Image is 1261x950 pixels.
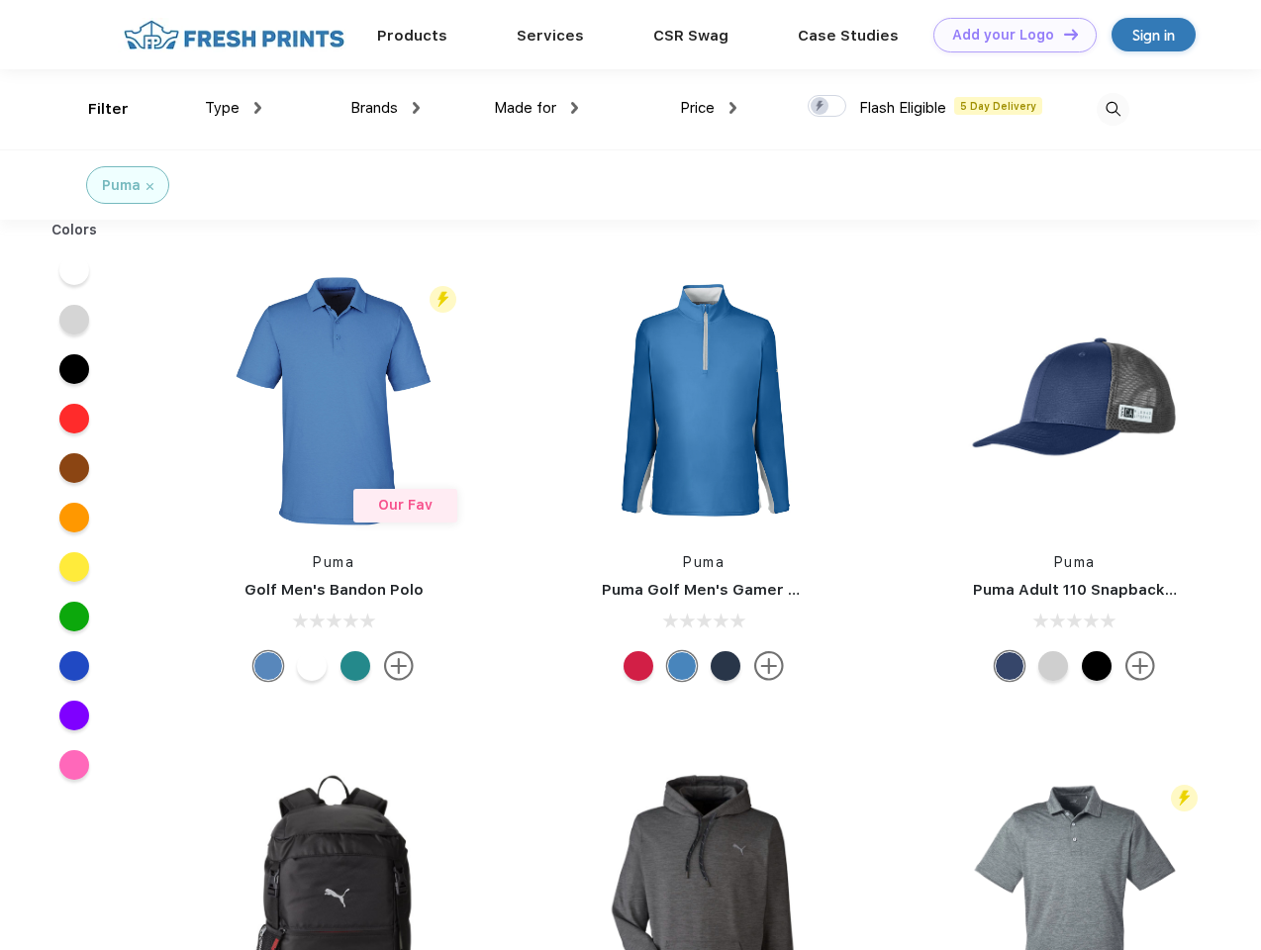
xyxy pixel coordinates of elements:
div: Add your Logo [952,27,1054,44]
div: Lake Blue [253,651,283,681]
span: Type [205,99,240,117]
img: more.svg [384,651,414,681]
span: 5 Day Delivery [954,97,1042,115]
img: dropdown.png [571,102,578,114]
img: dropdown.png [729,102,736,114]
a: Sign in [1112,18,1196,51]
div: Bright White [297,651,327,681]
span: Made for [494,99,556,117]
img: fo%20logo%202.webp [118,18,350,52]
span: Our Fav [378,497,433,513]
div: Colors [37,220,113,240]
a: Puma [683,554,725,570]
span: Flash Eligible [859,99,946,117]
a: Golf Men's Bandon Polo [244,581,424,599]
div: Puma [102,175,141,196]
img: func=resize&h=266 [202,269,465,532]
div: Peacoat with Qut Shd [995,651,1024,681]
div: Quarry Brt Whit [1038,651,1068,681]
a: Puma [313,554,354,570]
a: CSR Swag [653,27,728,45]
img: DT [1064,29,1078,40]
img: more.svg [754,651,784,681]
div: Navy Blazer [711,651,740,681]
img: more.svg [1125,651,1155,681]
img: filter_cancel.svg [146,183,153,190]
img: flash_active_toggle.svg [1171,785,1198,811]
img: func=resize&h=266 [943,269,1207,532]
div: Filter [88,98,129,121]
a: Products [377,27,447,45]
img: dropdown.png [413,102,420,114]
img: dropdown.png [254,102,261,114]
img: desktop_search.svg [1097,93,1129,126]
div: Pma Blk Pma Blk [1082,651,1112,681]
img: func=resize&h=266 [572,269,835,532]
a: Services [517,27,584,45]
div: Bright Cobalt [667,651,697,681]
a: Puma Golf Men's Gamer Golf Quarter-Zip [602,581,915,599]
span: Brands [350,99,398,117]
div: Green Lagoon [340,651,370,681]
img: flash_active_toggle.svg [430,286,456,313]
a: Puma [1054,554,1096,570]
div: Ski Patrol [624,651,653,681]
div: Sign in [1132,24,1175,47]
span: Price [680,99,715,117]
